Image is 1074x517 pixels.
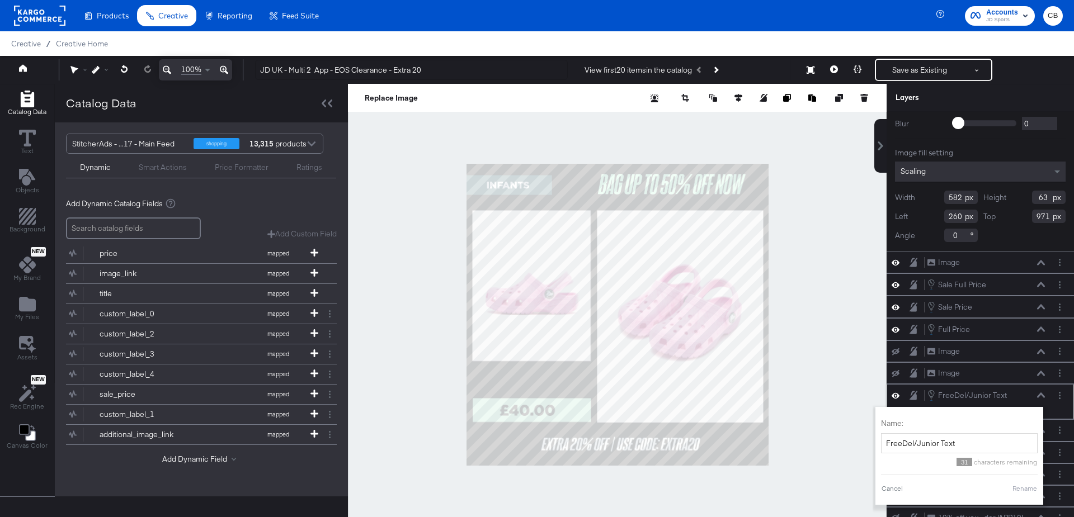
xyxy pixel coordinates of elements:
[927,257,960,268] button: Image
[66,405,337,424] div: custom_label_1mapped
[247,269,309,277] span: mapped
[808,94,816,102] svg: Paste image
[927,345,960,357] button: Image
[66,264,337,283] div: image_linkmapped
[8,107,46,116] span: Catalog Data
[1054,390,1066,401] button: Layer Options
[938,302,972,312] div: Sale Price
[927,301,973,313] button: Sale Price
[66,284,337,303] div: titlemapped
[895,118,945,129] label: Blur
[986,7,1018,18] span: Accounts
[66,364,337,384] div: custom_label_4mapped
[783,94,791,102] svg: Copy image
[8,293,46,325] button: Add Files
[66,425,323,444] button: additional_image_linkmapped
[1054,345,1066,357] button: Layer Options
[21,146,34,155] span: Text
[66,284,323,303] button: titlemapped
[808,92,819,103] button: Paste image
[282,11,319,20] span: Feed Suite
[100,389,181,400] div: sale_price
[16,186,39,195] span: Objects
[31,376,46,383] span: New
[100,248,181,259] div: price
[7,441,48,450] span: Canvas Color
[247,390,309,398] span: mapped
[938,324,970,335] div: Full Price
[158,11,188,20] span: Creative
[66,198,163,209] span: Add Dynamic Catalog Fields
[3,206,52,238] button: Add Rectangle
[162,454,241,464] button: Add Dynamic Field
[66,304,323,324] button: custom_label_0mapped
[100,288,181,299] div: title
[938,346,960,357] div: Image
[66,364,323,384] button: custom_label_4mapped
[100,329,181,339] div: custom_label_2
[1048,10,1058,22] span: CB
[100,268,181,279] div: image_link
[66,264,323,283] button: image_linkmapped
[100,369,181,380] div: custom_label_4
[938,390,1007,401] div: FreeDel/Junior Text
[66,344,323,364] button: custom_label_3mapped
[248,134,281,153] div: products
[11,333,44,365] button: Assets
[66,304,337,324] div: custom_label_0mapped
[708,60,723,80] button: Next Product
[9,166,46,198] button: Add Text
[247,310,309,317] span: mapped
[1043,6,1063,26] button: CB
[983,192,1006,203] label: Height
[7,245,48,286] button: NewMy Brand
[965,6,1035,26] button: AccountsJD Sports
[15,312,39,321] span: My Files
[927,278,987,291] button: Sale Full Price
[983,211,996,222] label: Top
[11,39,41,48] span: Creative
[66,324,337,344] div: custom_label_2mapped
[97,11,129,20] span: Products
[56,39,108,48] a: Creative Home
[247,430,309,438] span: mapped
[194,138,239,149] div: shopping
[17,353,37,362] span: Assets
[31,248,46,255] span: New
[896,92,1010,103] div: Layers
[927,323,971,335] button: Full Price
[1054,447,1066,458] button: Layer Options
[957,458,972,466] span: 31
[66,95,136,111] div: Catalog Data
[66,344,337,364] div: custom_label_3mapped
[585,65,692,75] div: View first 20 items in the catalog
[1054,367,1066,379] button: Layer Options
[1054,301,1066,313] button: Layer Options
[1054,490,1066,502] button: Layer Options
[66,217,201,239] input: Search catalog fields
[895,192,915,203] label: Width
[66,324,323,344] button: custom_label_2mapped
[881,483,903,494] button: Cancel
[267,229,337,239] button: Add Custom Field
[365,92,418,103] button: Replace Image
[1054,279,1066,291] button: Layer Options
[100,309,181,319] div: custom_label_0
[895,148,1066,158] div: Image fill setting
[10,225,45,234] span: Background
[66,244,337,263] div: pricemapped
[66,385,337,404] div: sale_pricemapped
[10,402,44,411] span: Rec Engine
[901,166,926,176] span: Scaling
[938,279,986,290] div: Sale Full Price
[881,458,1038,466] div: characters remaining
[139,162,187,173] div: Smart Actions
[895,211,908,222] label: Left
[651,94,658,102] svg: Remove background
[247,249,309,257] span: mapped
[80,162,111,173] div: Dynamic
[247,410,309,418] span: mapped
[1054,468,1066,480] button: Layer Options
[66,244,323,263] button: pricemapped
